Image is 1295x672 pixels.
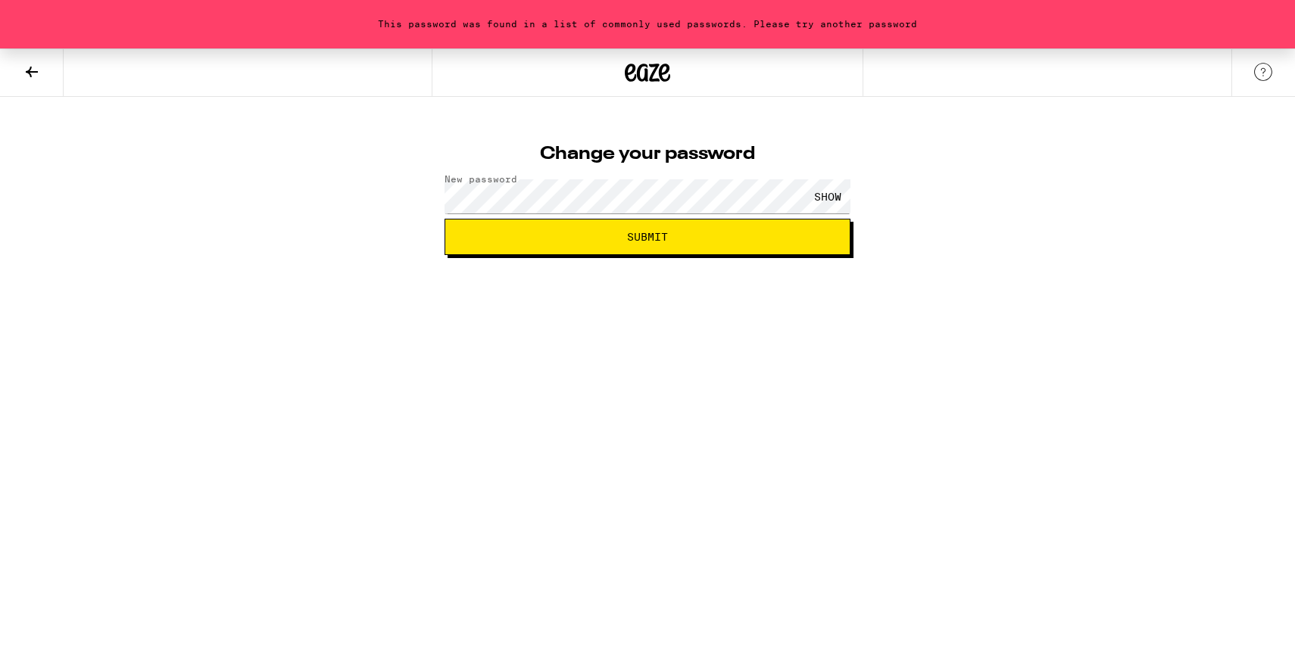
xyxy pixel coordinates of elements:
[445,145,850,163] h1: Change your password
[445,174,517,184] label: New password
[805,179,850,213] div: SHOW
[627,232,668,242] span: Submit
[9,11,109,23] span: Hi. Need any help?
[445,219,850,255] button: Submit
